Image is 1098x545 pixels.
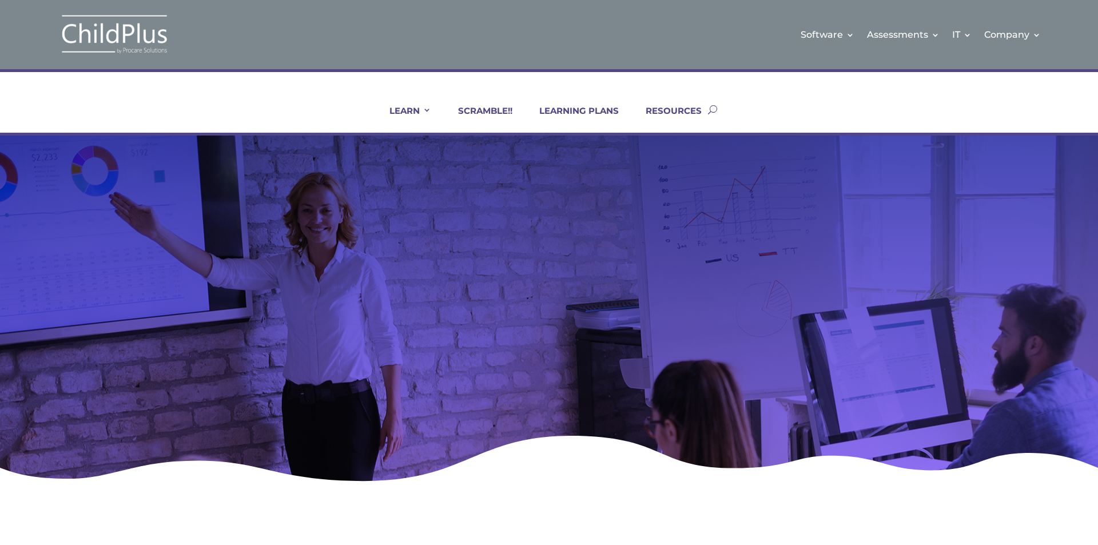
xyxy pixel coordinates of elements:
[801,11,854,58] a: Software
[525,105,619,133] a: LEARNING PLANS
[631,105,702,133] a: RESOURCES
[444,105,512,133] a: SCRAMBLE!!
[952,11,972,58] a: IT
[984,11,1041,58] a: Company
[375,105,431,133] a: LEARN
[867,11,940,58] a: Assessments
